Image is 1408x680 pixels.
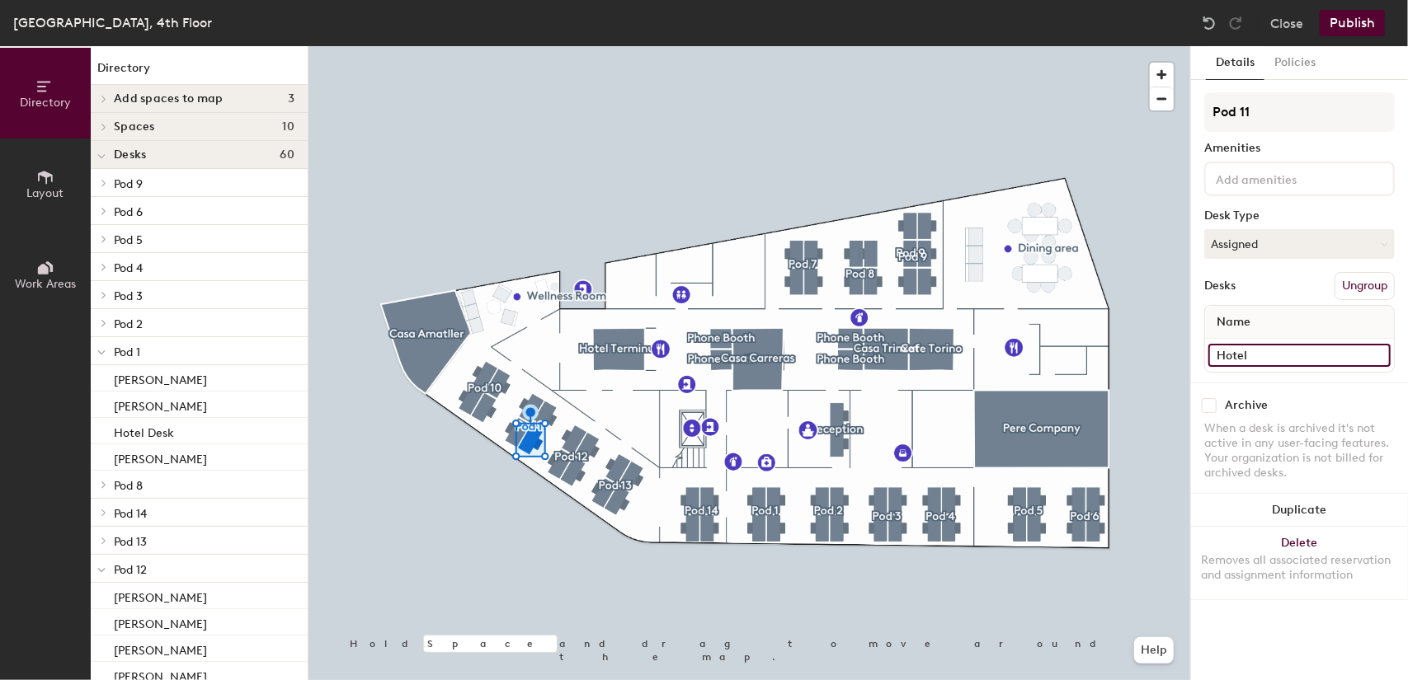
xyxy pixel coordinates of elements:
span: Name [1208,307,1259,337]
span: 10 [282,120,294,134]
span: Pod 5 [114,233,143,247]
p: [PERSON_NAME] [114,612,207,631]
p: [PERSON_NAME] [114,448,207,467]
span: Pod 1 [114,345,140,359]
p: Hotel Desk [114,421,174,440]
div: When a desk is archived it's not active in any user-facing features. Your organization is not bil... [1204,421,1395,481]
span: Pod 3 [114,289,143,303]
span: Pod 6 [114,205,143,219]
span: Add spaces to map [114,92,224,106]
p: [PERSON_NAME] [114,368,207,387]
span: Pod 12 [114,563,147,577]
input: Unnamed desk [1208,344,1391,367]
input: Add amenities [1213,168,1361,188]
span: Pod 13 [114,535,147,549]
span: Pod 2 [114,317,143,331]
img: Redo [1227,15,1244,31]
button: Assigned [1204,229,1395,259]
p: [PERSON_NAME] [114,586,207,605]
div: Desk Type [1204,209,1395,223]
span: Work Areas [15,277,76,291]
h1: Directory [91,59,308,85]
div: Archive [1225,399,1268,412]
span: Pod 14 [114,507,147,521]
p: [PERSON_NAME] [114,395,207,414]
span: 60 [280,148,294,162]
span: Layout [27,186,64,200]
button: Policies [1264,46,1326,80]
div: [GEOGRAPHIC_DATA], 4th Floor [13,12,212,33]
span: 3 [288,92,294,106]
span: Desks [114,148,146,162]
button: DeleteRemoves all associated reservation and assignment information [1191,527,1408,599]
img: Undo [1201,15,1217,31]
span: Pod 4 [114,261,143,275]
button: Ungroup [1335,272,1395,300]
span: Directory [20,96,71,110]
span: Pod 9 [114,177,143,191]
button: Help [1134,637,1174,664]
button: Close [1270,10,1303,36]
div: Amenities [1204,142,1395,155]
p: [PERSON_NAME] [114,639,207,658]
span: Pod 8 [114,479,143,493]
span: Spaces [114,120,155,134]
button: Publish [1320,10,1385,36]
button: Details [1206,46,1264,80]
div: Removes all associated reservation and assignment information [1201,553,1398,583]
div: Desks [1204,279,1236,293]
button: Duplicate [1191,494,1408,527]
